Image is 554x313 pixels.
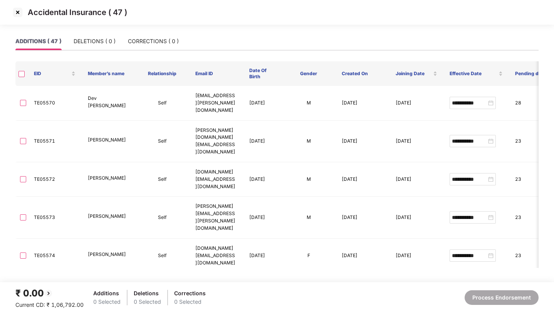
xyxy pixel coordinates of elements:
td: [DATE] [243,162,282,197]
td: [DOMAIN_NAME][EMAIL_ADDRESS][DOMAIN_NAME] [189,239,243,273]
div: Corrections [174,289,206,298]
td: [DATE] [243,197,282,238]
td: Self [136,121,190,162]
div: 0 Selected [93,298,121,306]
td: [DATE] [389,197,443,238]
span: EID [34,71,70,77]
th: Relationship [136,61,190,86]
div: 0 Selected [174,298,206,306]
div: DELETIONS ( 0 ) [74,37,116,45]
td: TE05574 [28,239,82,273]
p: [PERSON_NAME] [88,175,129,182]
td: [DOMAIN_NAME][EMAIL_ADDRESS][DOMAIN_NAME] [189,162,243,197]
p: [PERSON_NAME] [88,136,129,144]
td: [PERSON_NAME][DOMAIN_NAME][EMAIL_ADDRESS][DOMAIN_NAME] [189,121,243,162]
td: [DATE] [389,162,443,197]
td: M [282,86,336,121]
img: svg+xml;base64,PHN2ZyBpZD0iQ3Jvc3MtMzJ4MzIiIHhtbG5zPSJodHRwOi8vd3d3LnczLm9yZy8yMDAwL3N2ZyIgd2lkdG... [12,6,24,19]
td: [PERSON_NAME][EMAIL_ADDRESS][PERSON_NAME][DOMAIN_NAME] [189,197,243,238]
td: [DATE] [389,121,443,162]
span: Pending days [515,71,551,77]
p: Dev [PERSON_NAME] [88,95,129,109]
p: Accidental Insurance ( 47 ) [28,8,127,17]
td: [DATE] [336,197,389,238]
th: Member’s name [82,61,136,86]
span: Effective Date [450,71,497,77]
button: Process Endorsement [465,290,539,305]
img: svg+xml;base64,PHN2ZyBpZD0iQmFjay0yMHgyMCIgeG1sbnM9Imh0dHA6Ly93d3cudzMub3JnLzIwMDAvc3ZnIiB3aWR0aD... [44,289,53,298]
td: TE05572 [28,162,82,197]
div: CORRECTIONS ( 0 ) [128,37,179,45]
td: Self [136,197,190,238]
td: F [282,239,336,273]
td: M [282,121,336,162]
th: Email ID [189,61,243,86]
th: Effective Date [443,61,509,86]
td: Self [136,86,190,121]
td: [DATE] [336,86,389,121]
th: Joining Date [389,61,443,86]
td: TE05571 [28,121,82,162]
td: [DATE] [389,86,443,121]
td: [DATE] [243,121,282,162]
div: ADDITIONS ( 47 ) [15,37,61,45]
div: ₹ 0.00 [15,286,84,301]
td: [DATE] [336,121,389,162]
span: Joining Date [396,71,431,77]
td: Self [136,162,190,197]
td: Self [136,239,190,273]
th: EID [28,61,82,86]
td: [DATE] [243,86,282,121]
td: TE05570 [28,86,82,121]
div: Additions [93,289,121,298]
p: [PERSON_NAME] [88,251,129,258]
th: Gender [282,61,336,86]
td: [EMAIL_ADDRESS][PERSON_NAME][DOMAIN_NAME] [189,86,243,121]
td: M [282,162,336,197]
td: [DATE] [336,162,389,197]
td: [DATE] [336,239,389,273]
div: Deletions [134,289,161,298]
td: M [282,197,336,238]
th: Date Of Birth [243,61,282,86]
p: [PERSON_NAME] [88,213,129,220]
td: [DATE] [389,239,443,273]
td: TE05573 [28,197,82,238]
div: 0 Selected [134,298,161,306]
td: [DATE] [243,239,282,273]
span: Current CD: ₹ 1,06,792.00 [15,301,84,308]
th: Created On [336,61,389,86]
